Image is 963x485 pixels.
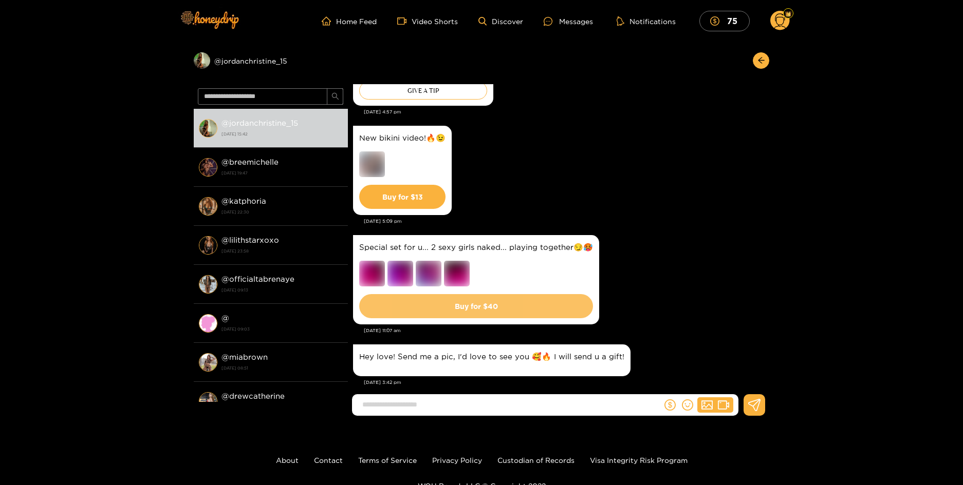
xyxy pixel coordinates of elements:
img: conversation [199,392,217,411]
img: conversation [199,314,217,333]
span: picture [701,399,713,411]
div: [DATE] 11:07 am [364,327,764,334]
span: search [331,92,339,101]
strong: @ drewcatherine [221,392,285,400]
mark: 75 [726,15,739,26]
p: New bikini video!🔥😉 [359,132,446,144]
div: [DATE] 3:42 pm [364,379,764,386]
a: Terms of Service [358,456,417,464]
div: [DATE] 5:09 pm [364,218,764,225]
button: 75 [699,11,750,31]
a: Visa Integrity Risk Program [590,456,688,464]
strong: [DATE] 19:47 [221,168,343,178]
img: conversation [199,158,217,177]
strong: [DATE] 08:51 [221,363,343,373]
img: conversation [199,197,217,216]
span: dollar [710,16,725,26]
strong: @ katphoria [221,197,266,205]
img: zYWvf_thumb.jpeg [444,261,470,286]
div: Jul. 30, 5:09 pm [353,126,452,215]
img: Fan Level [785,11,791,17]
strong: [DATE] 09:03 [221,324,343,334]
img: conversation [199,119,217,138]
img: conversation [199,275,217,294]
strong: @ officialtabrenaye [221,275,294,283]
a: Video Shorts [397,16,458,26]
img: PVnsE_thumb.jpeg [359,261,385,286]
strong: @ miabrown [221,353,268,361]
a: Discover [478,17,523,26]
button: Notifications [614,16,679,26]
span: arrow-left [757,56,765,65]
strong: @ jordanchristine_15 [221,119,298,127]
img: conversation [199,236,217,255]
strong: @ breemichelle [221,158,279,166]
a: Privacy Policy [432,456,482,464]
a: About [276,456,299,464]
span: dollar [664,399,676,411]
strong: @ [221,314,229,322]
div: GIVE A TIP [359,82,487,100]
img: preview [359,151,385,177]
strong: @ lilithstarxoxo [221,236,279,244]
strong: [DATE] 09:13 [221,285,343,295]
strong: [DATE] 22:30 [221,207,343,217]
p: Hey love! Send me a pic, I'd love to see you 🥰🔥 I will send u a gift! [359,351,624,362]
strong: [DATE] 23:58 [221,246,343,256]
img: conversation [199,353,217,372]
div: [DATE] 4:57 pm [364,108,764,115]
div: Messages [544,15,593,27]
span: home [322,16,336,26]
button: Buy for $40 [359,294,593,318]
p: Special set for u... 2 sexy girls naked... playing together😏🥵 [359,241,593,253]
button: picturevideo-camera [697,397,733,413]
button: search [327,88,343,105]
a: Home Feed [322,16,377,26]
span: video-camera [718,399,729,411]
div: Aug. 15, 3:42 pm [353,344,631,376]
button: arrow-left [753,52,769,69]
strong: [DATE] 15:42 [221,129,343,139]
span: video-camera [397,16,412,26]
button: Buy for $13 [359,185,446,209]
img: quQEl_thumb.jpeg [387,261,413,286]
button: dollar [662,397,678,413]
span: smile [682,399,693,411]
div: Aug. 14, 11:07 am [353,235,599,324]
a: Contact [314,456,343,464]
a: Custodian of Records [497,456,575,464]
img: q9CzF_thumb.jpeg [416,261,441,286]
div: @jordanchristine_15 [194,52,348,69]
